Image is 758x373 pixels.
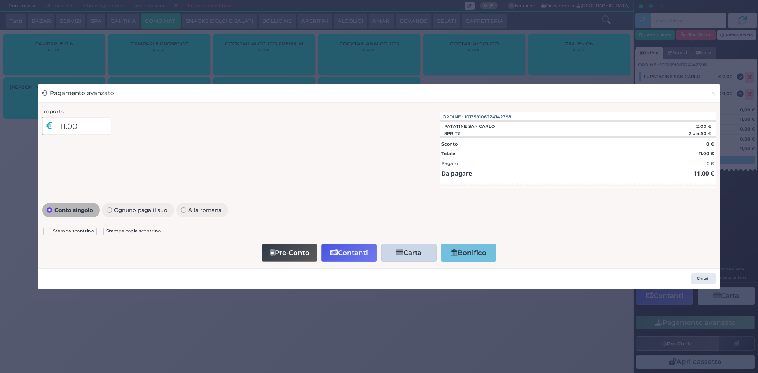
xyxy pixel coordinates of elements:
button: Contanti [321,244,377,262]
button: Chiudi [691,273,716,284]
strong: 11.00 € [693,169,714,177]
input: Es. 30.99 [55,117,111,135]
span: × [711,89,716,97]
strong: Da pagare [441,169,472,177]
strong: Sconto [441,141,458,147]
div: Pagato [441,160,458,167]
div: 2 x 4.50 € [647,131,716,136]
label: Stampa scontrino [53,228,94,235]
span: Alla romana [186,207,224,213]
span: Ognuno paga il suo [112,207,170,213]
button: Pre-Conto [262,244,317,262]
label: Importo [42,107,65,115]
span: Conto singolo [52,207,95,213]
div: SPRITZ [440,131,464,136]
span: 101359106324142398 [465,114,511,120]
label: Stampa copia scontrino [106,228,161,235]
button: Chiudi [706,84,720,102]
div: PATATINE SAN CARLO [440,124,499,129]
div: 2.00 € [647,124,716,129]
strong: 0 € [706,141,714,147]
span: Ordine : [443,114,463,120]
h3: Pagamento avanzato [42,89,114,98]
strong: 11.00 € [699,151,714,156]
button: Bonifico [441,244,496,262]
strong: Totale [441,151,455,156]
div: 0 € [707,160,714,167]
button: Carta [381,244,437,262]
